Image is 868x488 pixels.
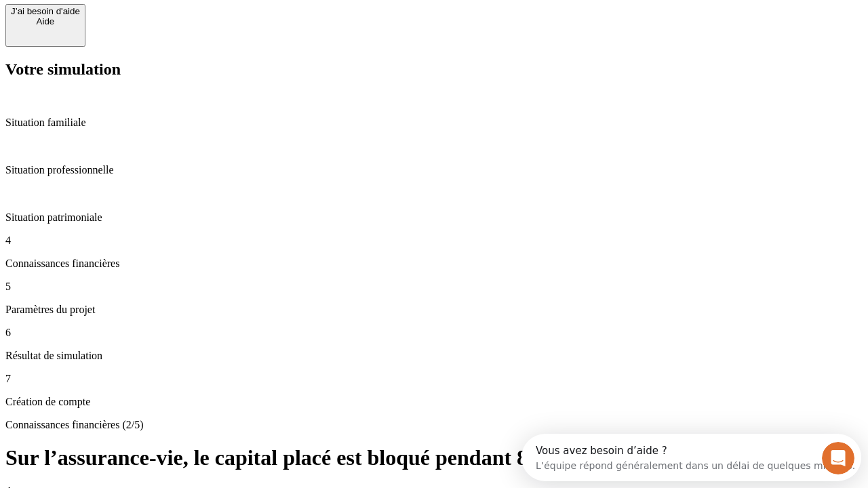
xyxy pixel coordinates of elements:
p: Paramètres du projet [5,304,863,316]
p: 6 [5,327,863,339]
iframe: Intercom live chat discovery launcher [521,434,861,481]
p: Situation patrimoniale [5,211,863,224]
p: Résultat de simulation [5,350,863,362]
p: 7 [5,373,863,385]
div: J’ai besoin d'aide [11,6,80,16]
p: Situation professionnelle [5,164,863,176]
button: J’ai besoin d'aideAide [5,4,85,47]
p: Création de compte [5,396,863,408]
p: Situation familiale [5,117,863,129]
h1: Sur l’assurance-vie, le capital placé est bloqué pendant 8 ans ? [5,445,863,470]
div: Vous avez besoin d’aide ? [14,12,334,22]
p: 5 [5,281,863,293]
h2: Votre simulation [5,60,863,79]
iframe: Intercom live chat [822,442,854,474]
p: Connaissances financières (2/5) [5,419,863,431]
div: Ouvrir le Messenger Intercom [5,5,374,43]
div: Aide [11,16,80,26]
p: 4 [5,235,863,247]
div: L’équipe répond généralement dans un délai de quelques minutes. [14,22,334,37]
p: Connaissances financières [5,258,863,270]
